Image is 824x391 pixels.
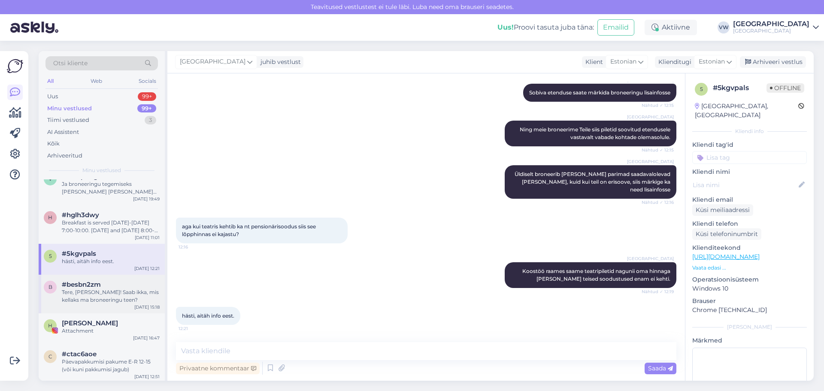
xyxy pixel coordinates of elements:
[692,167,807,176] p: Kliendi nimi
[179,244,211,250] span: 12:16
[645,20,697,35] div: Aktiivne
[47,139,60,148] div: Kõik
[692,228,761,240] div: Küsi telefoninumbrit
[692,127,807,135] div: Kliendi info
[497,22,594,33] div: Proovi tasuta juba täna:
[627,158,674,165] span: [GEOGRAPHIC_DATA]
[692,264,807,272] p: Vaata edasi ...
[522,268,672,282] span: Koostöö raames saame teatripiletid nagunii oma hinnaga [PERSON_NAME] teised soodustused enam ei k...
[515,171,672,193] span: Üldiselt broneerib [PERSON_NAME] parimad saadavalolevad [PERSON_NAME], kuid kui teil on erisoove,...
[692,306,807,315] p: Chrome [TECHNICAL_ID]
[627,114,674,120] span: [GEOGRAPHIC_DATA]
[135,234,160,241] div: [DATE] 11:01
[699,57,725,67] span: Estonian
[733,27,809,34] div: [GEOGRAPHIC_DATA]
[180,57,245,67] span: [GEOGRAPHIC_DATA]
[695,102,798,120] div: [GEOGRAPHIC_DATA], [GEOGRAPHIC_DATA]
[48,214,52,221] span: h
[733,21,809,27] div: [GEOGRAPHIC_DATA]
[47,92,58,101] div: Uus
[713,83,766,93] div: # 5kgvpals
[642,288,674,295] span: Nähtud ✓ 12:19
[137,104,156,113] div: 99+
[62,281,101,288] span: #besbn2zm
[597,19,634,36] button: Emailid
[692,243,807,252] p: Klienditeekond
[692,297,807,306] p: Brauser
[692,323,807,331] div: [PERSON_NAME]
[497,23,514,31] b: Uus!
[610,57,636,67] span: Estonian
[692,140,807,149] p: Kliendi tag'id
[642,199,674,206] span: Nähtud ✓ 12:16
[48,284,52,290] span: b
[47,104,92,113] div: Minu vestlused
[62,250,96,258] span: #5kgvpals
[133,335,160,341] div: [DATE] 16:47
[53,59,88,68] span: Otsi kliente
[62,327,160,335] div: Attachment
[62,211,99,219] span: #hglh3dwy
[692,275,807,284] p: Operatsioonisüsteem
[62,358,160,373] div: Päevapakkumisi pakume E-R 12-15 (või kuni pakkumisi jagub)
[182,223,317,237] span: aga kui teatris kehtib ka nt pensionärisoodus siis see lõpphinnas ei kajastu?
[47,116,89,124] div: Tiimi vestlused
[134,304,160,310] div: [DATE] 15:18
[529,89,670,96] span: Sobiva etenduse saate märkida broneeringu lisainfosse
[48,322,52,329] span: H
[62,219,160,234] div: Breakfast is served [DATE]-[DATE] 7:00-10:00. [DATE] and [DATE] 8:00-11:00
[692,336,807,345] p: Märkmed
[692,253,760,261] a: [URL][DOMAIN_NAME]
[45,76,55,87] div: All
[182,312,234,319] span: hästi, aitäh info eest.
[47,152,82,160] div: Arhiveeritud
[179,325,211,332] span: 12:21
[89,76,104,87] div: Web
[692,219,807,228] p: Kliendi telefon
[733,21,819,34] a: [GEOGRAPHIC_DATA][GEOGRAPHIC_DATA]
[82,167,121,174] span: Minu vestlused
[62,319,118,327] span: Helena Kerstina Veensalu
[133,196,160,202] div: [DATE] 19:49
[62,350,97,358] span: #ctac6aoe
[692,284,807,293] p: Windows 10
[7,58,23,74] img: Askly Logo
[134,373,160,380] div: [DATE] 12:51
[692,204,753,216] div: Küsi meiliaadressi
[62,258,160,265] div: hästi, aitäh info eest.
[740,56,806,68] div: Arhiveeri vestlus
[145,116,156,124] div: 3
[692,195,807,204] p: Kliendi email
[642,147,674,153] span: Nähtud ✓ 12:15
[48,353,52,360] span: c
[138,92,156,101] div: 99+
[176,363,260,374] div: Privaatne kommentaar
[648,364,673,372] span: Saada
[582,58,603,67] div: Klient
[642,102,674,109] span: Nähtud ✓ 12:15
[692,151,807,164] input: Lisa tag
[520,126,672,140] span: Ning meie broneerime Teile siis piletid soovitud etendusele vastavalt vabade kohtade olemasolule.
[700,86,703,92] span: 5
[62,288,160,304] div: Tere, [PERSON_NAME]! Saab ikka, mis kellaks ma broneeringu teen?
[693,180,797,190] input: Lisa nimi
[766,83,804,93] span: Offline
[47,128,79,136] div: AI Assistent
[627,255,674,262] span: [GEOGRAPHIC_DATA]
[62,180,160,196] div: Ja broneeringu tegemiseks [PERSON_NAME] [PERSON_NAME] [PERSON_NAME] telefoninumbrit ka:)
[257,58,301,67] div: juhib vestlust
[134,265,160,272] div: [DATE] 12:21
[655,58,691,67] div: Klienditugi
[49,253,52,259] span: 5
[718,21,730,33] div: VW
[137,76,158,87] div: Socials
